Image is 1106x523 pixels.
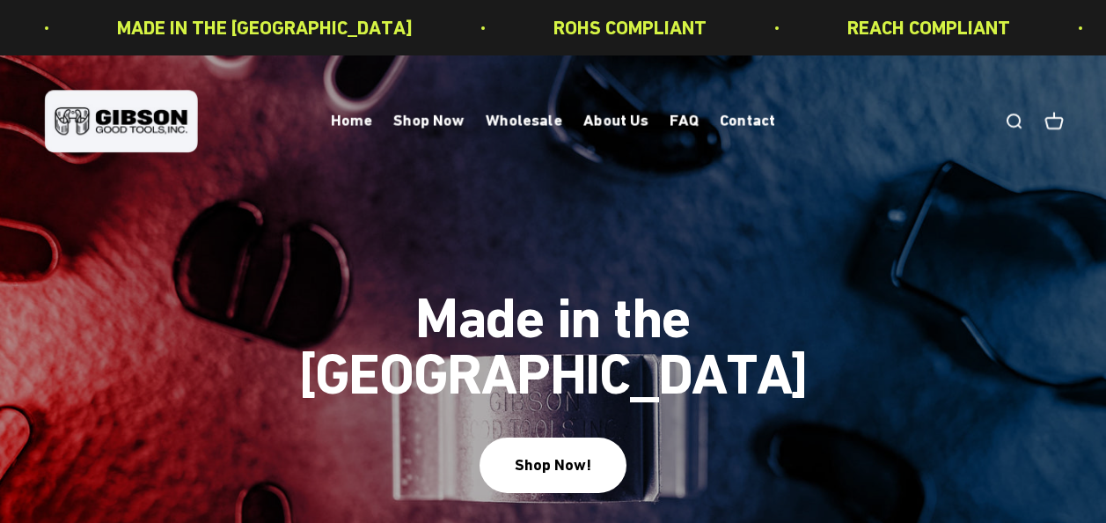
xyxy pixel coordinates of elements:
div: Shop Now! [515,453,591,478]
a: Wholesale [486,112,562,130]
button: Shop Now! [480,438,626,493]
a: About Us [583,112,648,130]
p: REACH COMPLIANT [845,12,1007,43]
p: ROHS COMPLIANT [551,12,704,43]
split-lines: Made in the [GEOGRAPHIC_DATA] [210,342,897,407]
a: Contact [720,112,775,130]
a: FAQ [670,112,699,130]
a: Home [331,112,372,130]
p: MADE IN THE [GEOGRAPHIC_DATA] [114,12,410,43]
a: Shop Now [393,112,465,130]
